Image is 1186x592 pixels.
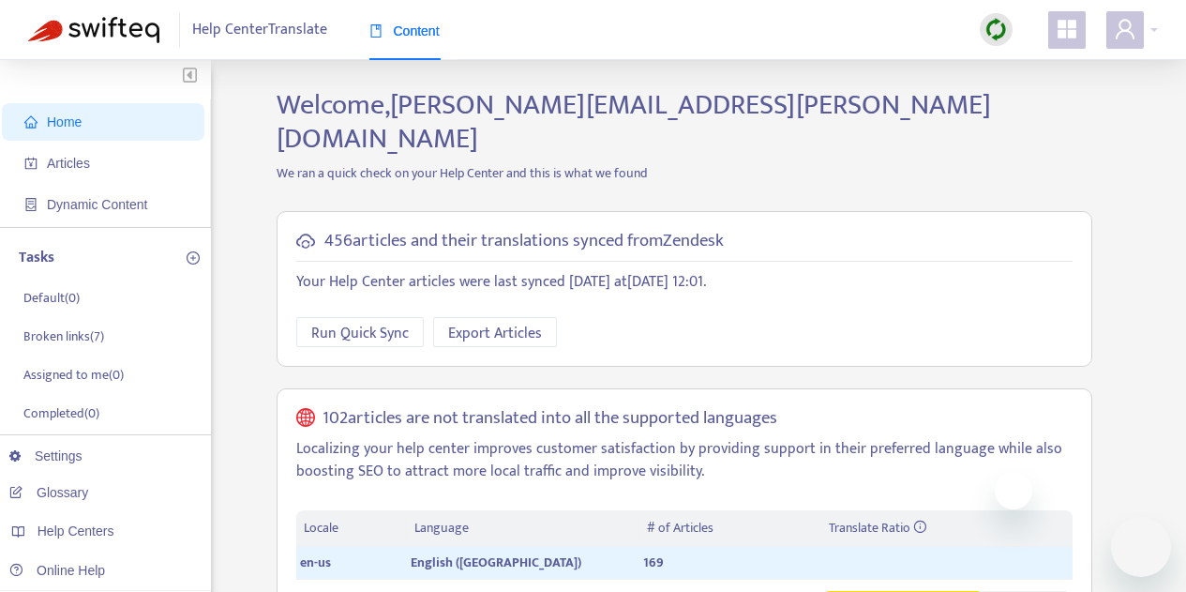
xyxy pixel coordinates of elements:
[24,115,38,129] span: home
[1114,18,1136,40] span: user
[9,485,88,500] a: Glossary
[23,403,99,423] p: Completed ( 0 )
[448,322,542,345] span: Export Articles
[38,524,114,539] span: Help Centers
[47,156,90,171] span: Articles
[639,510,820,547] th: # of Articles
[296,438,1073,483] p: Localizing your help center improves customer satisfaction by providing support in their preferre...
[407,510,639,547] th: Language
[296,510,407,547] th: Locale
[9,448,83,463] a: Settings
[24,198,38,211] span: container
[19,247,54,269] p: Tasks
[984,18,1008,41] img: sync.dc5367851b00ba804db3.png
[643,552,664,573] span: 169
[296,232,315,250] span: cloud-sync
[1056,18,1078,40] span: appstore
[296,317,424,347] button: Run Quick Sync
[995,472,1032,509] iframe: Close message
[411,552,581,573] span: English ([GEOGRAPHIC_DATA])
[1111,517,1171,577] iframe: Button to launch messaging window
[23,288,80,308] p: Default ( 0 )
[369,24,383,38] span: book
[47,197,147,212] span: Dynamic Content
[829,518,1065,539] div: Translate Ratio
[263,163,1106,183] p: We ran a quick check on your Help Center and this is what we found
[324,231,724,252] h5: 456 articles and their translations synced from Zendesk
[192,12,327,48] span: Help Center Translate
[23,365,124,385] p: Assigned to me ( 0 )
[433,317,557,347] button: Export Articles
[296,271,1073,294] p: Your Help Center articles were last synced [DATE] at [DATE] 12:01 .
[24,157,38,170] span: account-book
[47,114,82,129] span: Home
[323,408,777,430] h5: 102 articles are not translated into all the supported languages
[28,17,159,43] img: Swifteq
[296,408,315,430] span: global
[300,552,331,573] span: en-us
[311,322,409,345] span: Run Quick Sync
[187,251,200,265] span: plus-circle
[277,82,991,162] span: Welcome, [PERSON_NAME][EMAIL_ADDRESS][PERSON_NAME][DOMAIN_NAME]
[9,563,105,578] a: Online Help
[23,326,104,346] p: Broken links ( 7 )
[369,23,440,38] span: Content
